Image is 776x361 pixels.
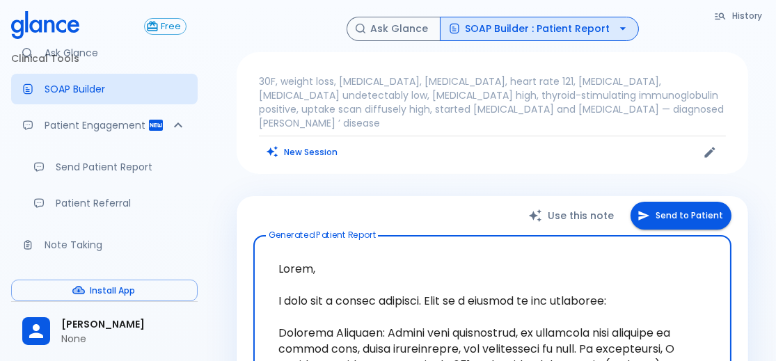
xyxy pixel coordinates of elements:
p: Send Patient Report [56,160,187,174]
label: Generated Patient Report [269,229,377,241]
button: Send to Patient [631,202,731,230]
button: Ask Glance [347,17,441,41]
a: Click to view or change your subscription [144,18,198,35]
a: Receive patient referrals [22,188,198,218]
li: Clinical Tools [11,42,198,75]
button: Install App [11,280,198,301]
button: Clears all inputs and results. [259,142,346,162]
p: 30F, weight loss, [MEDICAL_DATA], [MEDICAL_DATA], heart rate 121, [MEDICAL_DATA], [MEDICAL_DATA] ... [259,74,726,130]
p: None [61,332,187,346]
button: SOAP Builder : Patient Report [440,17,639,41]
button: Free [144,18,187,35]
a: Advanced note-taking [11,230,198,260]
p: Patient Referral [56,196,187,210]
p: Patient Engagement [45,118,148,132]
span: [PERSON_NAME] [61,317,187,332]
button: Use this note [514,202,631,230]
div: Patient Reports & Referrals [11,110,198,141]
button: Edit [699,142,720,163]
a: Docugen: Compose a clinical documentation in seconds [11,74,198,104]
span: Free [156,22,186,32]
a: Send a patient summary [22,152,198,182]
p: SOAP Builder [45,82,187,96]
button: History [707,6,770,26]
p: Note Taking [45,238,187,252]
div: [PERSON_NAME]None [11,307,198,355]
